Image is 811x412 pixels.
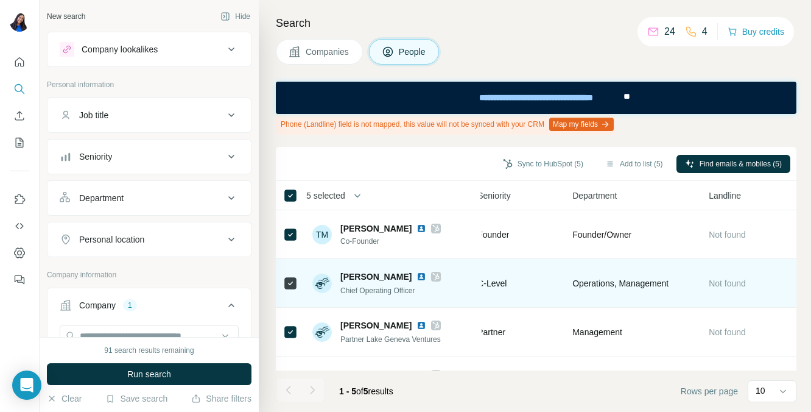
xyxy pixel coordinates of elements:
[276,15,796,32] h4: Search
[79,109,108,121] div: Job title
[79,299,116,311] div: Company
[572,190,617,202] span: Department
[477,279,507,288] span: C-Level
[47,225,251,254] button: Personal location
[79,233,144,246] div: Personal location
[312,225,332,244] div: TM
[416,370,426,380] img: LinkedIn logo
[47,269,251,280] p: Company information
[212,7,259,26] button: Hide
[47,101,251,130] button: Job title
[681,385,738,397] span: Rows per page
[10,188,29,210] button: Use Surfe on LinkedIn
[47,291,251,325] button: Company1
[10,215,29,237] button: Use Surfe API
[709,230,746,240] span: Not found
[340,319,412,332] span: [PERSON_NAME]
[416,224,426,233] img: LinkedIn logo
[47,363,251,385] button: Run search
[10,12,29,32] img: Avatar
[356,386,363,396] span: of
[10,242,29,264] button: Dashboard
[10,105,29,127] button: Enrich CSV
[709,279,746,288] span: Not found
[399,46,427,58] span: People
[416,321,426,330] img: LinkedIn logo
[549,118,614,131] button: Map my fields
[276,114,616,135] div: Phone (Landline) field is not mapped, this value will not be synced with your CRM
[477,327,505,337] span: Partner
[47,183,251,213] button: Department
[340,335,441,344] span: Partner Lake Geneva Ventures
[10,269,29,291] button: Feedback
[79,192,124,204] div: Department
[104,345,194,356] div: 91 search results remaining
[700,158,782,169] span: Find emails & mobiles (5)
[47,392,82,405] button: Clear
[306,46,350,58] span: Companies
[191,392,251,405] button: Share filters
[664,24,675,39] p: 24
[10,132,29,154] button: My lists
[494,155,592,173] button: Sync to HubSpot (5)
[676,155,790,173] button: Find emails & mobiles (5)
[709,327,746,337] span: Not found
[340,271,412,283] span: [PERSON_NAME]
[312,322,332,342] img: Avatar
[312,274,332,293] img: Avatar
[340,236,441,247] span: Co-Founder
[47,11,85,22] div: New search
[363,386,368,396] span: 5
[10,78,29,100] button: Search
[79,151,112,163] div: Seniority
[756,385,765,397] p: 10
[47,79,251,90] p: Personal information
[47,142,251,171] button: Seniority
[477,190,510,202] span: Seniority
[306,190,345,202] span: 5 selected
[127,368,171,380] span: Run search
[123,300,137,311] div: 1
[10,51,29,73] button: Quick start
[572,229,631,241] span: Founder/Owner
[339,386,393,396] span: results
[105,392,167,405] button: Save search
[47,35,251,64] button: Company lookalikes
[340,369,412,381] span: [PERSON_NAME]
[276,82,796,114] iframe: Banner
[12,371,41,400] div: Open Intercom Messenger
[82,43,158,55] div: Company lookalikes
[339,386,356,396] span: 1 - 5
[702,24,707,39] p: 4
[477,230,509,240] span: Founder
[340,286,415,295] span: Chief Operating Officer
[572,277,669,289] span: Operations, Management
[597,155,672,173] button: Add to list (5)
[572,326,622,338] span: Management
[416,272,426,282] img: LinkedIn logo
[709,190,741,202] span: Landline
[728,23,784,40] button: Buy credits
[340,222,412,235] span: [PERSON_NAME]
